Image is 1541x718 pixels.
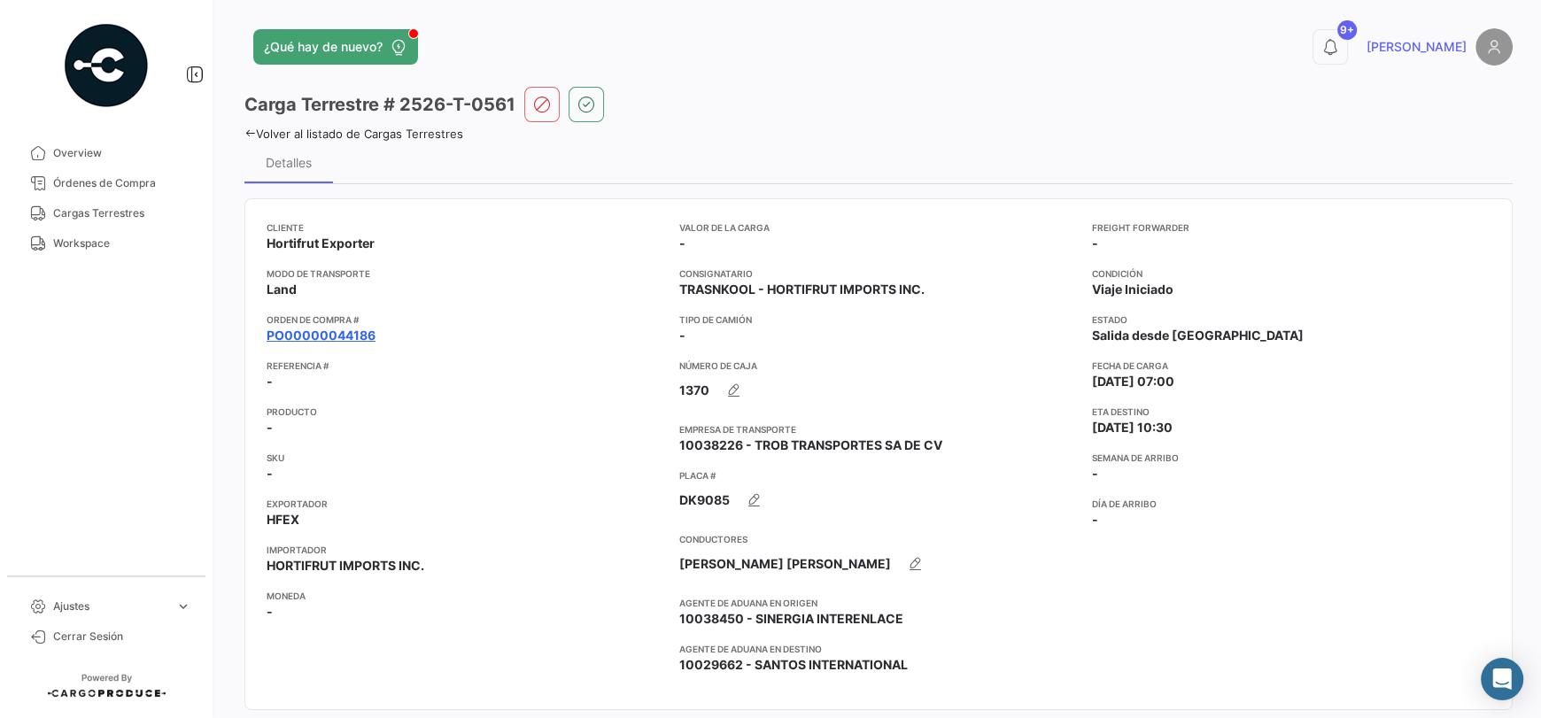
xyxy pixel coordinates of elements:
[679,491,730,509] span: DK9085
[14,198,198,228] a: Cargas Terrestres
[1092,266,1491,281] app-card-info-title: Condición
[1092,451,1491,465] app-card-info-title: Semana de Arribo
[267,220,665,235] app-card-info-title: Cliente
[267,451,665,465] app-card-info-title: SKU
[679,555,891,573] span: [PERSON_NAME] [PERSON_NAME]
[679,468,1078,483] app-card-info-title: Placa #
[1092,327,1304,344] span: Salida desde [GEOGRAPHIC_DATA]
[679,327,685,344] span: -
[267,603,273,621] span: -
[14,228,198,259] a: Workspace
[1092,220,1491,235] app-card-info-title: Freight Forwarder
[53,629,191,645] span: Cerrar Sesión
[14,138,198,168] a: Overview
[679,610,903,628] span: 10038450 - SINERGIA INTERENLACE
[1092,465,1098,483] span: -
[679,436,942,454] span: 10038226 - TROB TRANSPORTES SA DE CV
[1092,359,1491,373] app-card-info-title: Fecha de carga
[267,589,665,603] app-card-info-title: Moneda
[267,266,665,281] app-card-info-title: Modo de Transporte
[244,127,463,141] a: Volver al listado de Cargas Terrestres
[267,511,299,529] span: HFEX
[679,220,1078,235] app-card-info-title: Valor de la Carga
[1092,405,1491,419] app-card-info-title: ETA Destino
[679,235,685,252] span: -
[267,497,665,511] app-card-info-title: Exportador
[1092,373,1174,390] span: [DATE] 07:00
[679,656,908,674] span: 10029662 - SANTOS INTERNATIONAL
[264,38,383,56] span: ¿Qué hay de nuevo?
[1092,497,1491,511] app-card-info-title: Día de Arribo
[175,598,191,614] span: expand_more
[267,327,376,344] a: PO00000044186
[267,465,273,483] span: -
[267,543,665,557] app-card-info-title: Importador
[1367,38,1467,56] span: [PERSON_NAME]
[267,281,297,298] span: Land
[679,596,1078,610] app-card-info-title: Agente de Aduana en Origen
[1475,28,1513,66] img: placeholder-user.png
[53,145,191,161] span: Overview
[267,557,424,575] span: HORTIFRUT IMPORTS INC.
[53,175,191,191] span: Órdenes de Compra
[1092,313,1491,327] app-card-info-title: Estado
[267,419,273,436] span: -
[679,313,1078,327] app-card-info-title: Tipo de Camión
[679,642,1078,656] app-card-info-title: Agente de Aduana en Destino
[679,281,925,298] span: TRASNKOOL - HORTIFRUT IMPORTS INC.
[62,21,151,110] img: powered-by.png
[266,155,312,170] div: Detalles
[244,92,515,117] h3: Carga Terrestre # 2526-T-0561
[1092,419,1173,436] span: [DATE] 10:30
[53,205,191,221] span: Cargas Terrestres
[267,405,665,419] app-card-info-title: Producto
[1481,658,1523,700] div: Abrir Intercom Messenger
[679,266,1078,281] app-card-info-title: Consignatario
[679,422,1078,436] app-card-info-title: Empresa de Transporte
[53,235,191,251] span: Workspace
[53,598,168,614] span: Ajustes
[253,29,418,65] button: ¿Qué hay de nuevo?
[267,359,665,373] app-card-info-title: Referencia #
[1092,235,1098,252] span: -
[679,382,709,399] span: 1370
[267,313,665,327] app-card-info-title: Orden de Compra #
[1092,511,1098,529] span: -
[267,235,375,252] span: Hortifrut Exporter
[679,359,1078,373] app-card-info-title: Número de Caja
[1092,281,1173,298] span: Viaje Iniciado
[14,168,198,198] a: Órdenes de Compra
[679,532,1078,546] app-card-info-title: Conductores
